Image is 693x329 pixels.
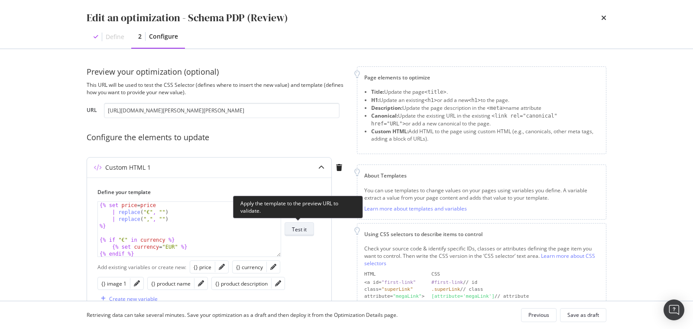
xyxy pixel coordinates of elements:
[275,280,281,286] div: pencil
[528,311,549,319] div: Previous
[364,74,599,81] div: Page elements to optimize
[285,222,314,236] button: Test it
[219,264,225,270] div: pencil
[371,88,599,96] li: Update the page .
[567,311,599,319] div: Save as draft
[664,299,684,320] div: Open Intercom Messenger
[215,278,268,289] button: {} product description
[431,293,495,299] div: [attribute='megaLink']
[97,263,186,271] div: Add existing variables or create new:
[364,252,595,267] a: Learn more about CSS selectors
[87,81,346,96] div: This URL will be used to test the CSS Selector (defines where to insert the new value) and templa...
[194,262,211,272] button: {} price
[560,308,606,322] button: Save as draft
[364,172,599,179] div: About Templates
[364,230,599,238] div: Using CSS selectors to describe items to control
[364,299,424,306] div: Hyperlink</a>
[371,96,379,104] strong: H1:
[215,280,268,287] div: {} product description
[431,279,599,286] div: // id
[424,97,437,103] span: <h1>
[87,106,97,116] label: URL
[601,10,606,25] div: times
[521,308,557,322] button: Previous
[431,271,599,278] div: CSS
[364,271,424,278] div: HTML
[371,113,557,127] span: <link rel="canonical" href="URL">
[364,187,599,201] div: You can use templates to change values on your pages using variables you define. A variable extra...
[151,278,191,289] button: {} product name
[97,292,158,306] button: Create new variable
[101,278,126,289] button: {} image 1
[101,280,126,287] div: {} image 1
[364,245,599,267] div: Check your source code & identify specific IDs, classes or attributes defining the page item you ...
[292,226,307,233] div: Test it
[87,132,346,143] div: Configure the elements to update
[487,105,505,111] span: <meta>
[105,163,151,172] div: Custom HTML 1
[364,279,424,286] div: <a id=
[134,280,140,286] div: pencil
[424,89,447,95] span: <title>
[468,97,481,103] span: <h1>
[371,96,599,104] li: Update an existing or add a new to the page.
[371,128,408,135] strong: Custom HTML:
[431,280,463,285] div: #first-link
[371,112,599,128] li: Update the existing URL in the existing or add a new canonical to the page.
[236,262,263,272] button: {} currency
[236,263,263,271] div: {} currency
[104,103,340,118] input: https://www.example.com
[382,286,413,292] div: "superLink"
[393,293,421,299] div: "megaLink"
[371,128,599,142] li: Add HTML to the page using custom HTML (e.g., canonicals, other meta tags, adding a block of URLs).
[198,280,204,286] div: pencil
[138,32,142,41] div: 2
[87,311,398,319] div: Retrieving data can take several minutes. Save your optimization as a draft and then deploy it fr...
[87,66,346,78] div: Preview your optimization (optional)
[431,286,599,293] div: // class
[151,280,191,287] div: {} product name
[364,293,424,300] div: attribute= >
[106,33,124,41] div: Define
[382,280,416,285] div: "first-link"
[364,205,467,212] a: Learn more about templates and variables
[371,104,402,112] strong: Description:
[371,88,384,95] strong: Title:
[233,196,363,218] div: Apply the template to the preview URL to validate.
[431,286,460,292] div: .superLink
[109,295,158,303] div: Create new variable
[87,10,288,25] div: Edit an optimization - Schema PDP (Review)
[364,286,424,293] div: class=
[371,112,398,119] strong: Canonical:
[149,32,178,41] div: Configure
[194,263,211,271] div: {} price
[371,104,599,112] li: Update the page description in the name attribute
[97,188,314,196] label: Define your template
[270,264,276,270] div: pencil
[431,293,599,300] div: // attribute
